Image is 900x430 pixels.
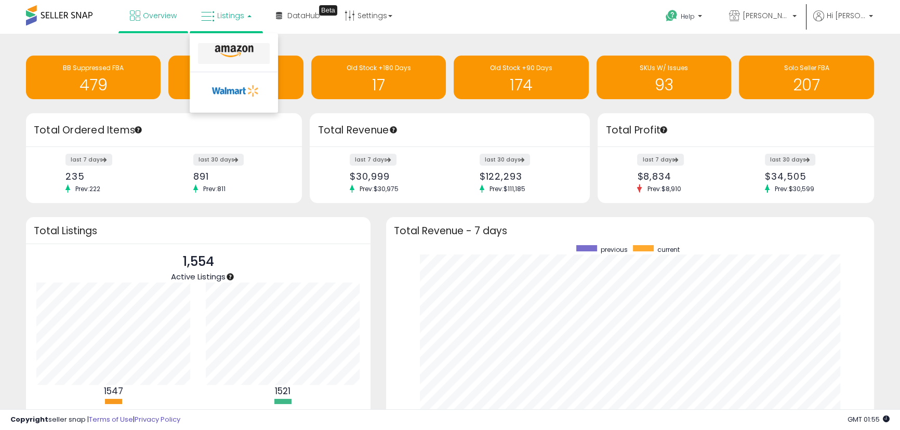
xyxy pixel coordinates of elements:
[317,123,582,138] h3: Total Revenue
[65,171,156,182] div: 235
[744,76,868,93] h1: 207
[454,56,588,99] a: Old Stock +90 Days 174
[350,154,396,166] label: last 7 days
[26,56,161,99] a: BB Suppressed FBA 479
[681,12,695,21] span: Help
[659,125,668,135] div: Tooltip anchor
[813,10,873,34] a: Hi [PERSON_NAME]
[316,76,441,93] h1: 17
[31,76,155,93] h1: 479
[226,272,235,281] div: Tooltip anchor
[637,154,684,166] label: last 7 days
[10,415,180,425] div: seller snap | |
[217,10,244,21] span: Listings
[193,154,244,166] label: last 30 days
[319,5,337,16] div: Tooltip anchor
[601,245,628,254] span: previous
[743,10,789,21] span: [PERSON_NAME]'s Shop
[311,56,446,99] a: Old Stock +180 Days 17
[89,414,133,424] a: Terms of Use
[480,154,530,166] label: last 30 days
[347,63,411,72] span: Old Stock +180 Days
[657,2,712,34] a: Help
[665,9,678,22] i: Get Help
[350,171,442,182] div: $30,999
[171,271,226,282] span: Active Listings
[765,154,815,166] label: last 30 days
[490,63,552,72] span: Old Stock +90 Days
[34,123,294,138] h3: Total Ordered Items
[34,227,363,235] h3: Total Listings
[193,171,284,182] div: 891
[65,154,112,166] label: last 7 days
[739,56,873,99] a: Solo Seller FBA 207
[480,171,572,182] div: $122,293
[637,171,728,182] div: $8,834
[597,56,731,99] a: SKUs W/ Issues 93
[784,63,829,72] span: Solo Seller FBA
[770,184,819,193] span: Prev: $30,599
[82,407,144,417] div: FBA
[640,63,688,72] span: SKUs W/ Issues
[63,63,124,72] span: BB Suppressed FBA
[134,125,143,135] div: Tooltip anchor
[657,245,680,254] span: current
[168,56,303,99] a: FBA At MIN Price 71
[174,76,298,93] h1: 71
[389,125,398,135] div: Tooltip anchor
[143,10,177,21] span: Overview
[765,171,856,182] div: $34,505
[10,414,48,424] strong: Copyright
[70,184,105,193] span: Prev: 222
[459,76,583,93] h1: 174
[198,184,231,193] span: Prev: 811
[605,123,866,138] h3: Total Profit
[354,184,404,193] span: Prev: $30,975
[135,414,180,424] a: Privacy Policy
[827,10,866,21] span: Hi [PERSON_NAME]
[602,76,726,93] h1: 93
[252,407,314,417] div: Repriced
[104,385,123,397] b: 1547
[394,227,867,235] h3: Total Revenue - 7 days
[171,252,226,272] p: 1,554
[848,414,890,424] span: 2025-09-9 01:55 GMT
[484,184,531,193] span: Prev: $111,185
[642,184,686,193] span: Prev: $8,910
[287,10,320,21] span: DataHub
[275,385,290,397] b: 1521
